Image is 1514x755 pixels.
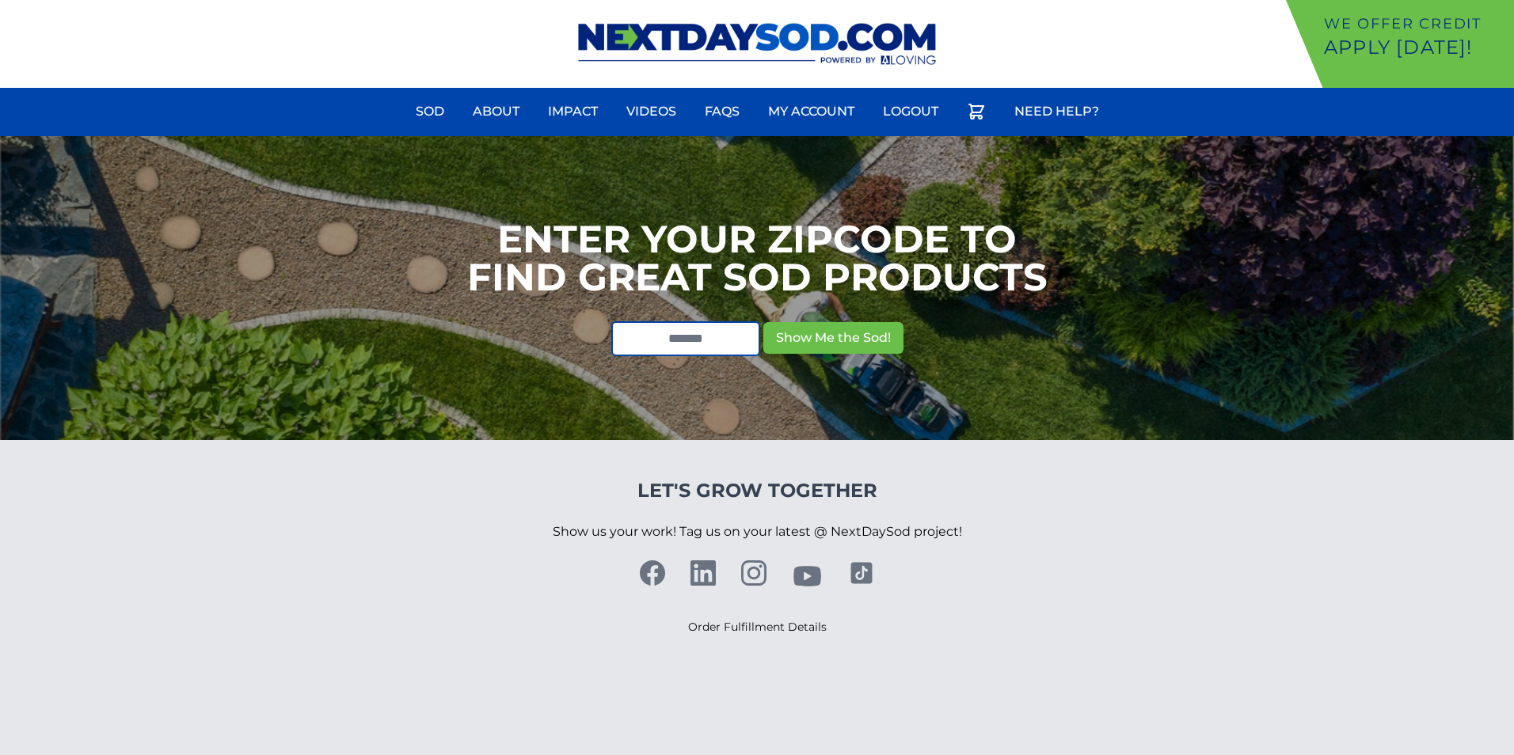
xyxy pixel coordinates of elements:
[1324,35,1508,60] p: Apply [DATE]!
[1324,13,1508,35] p: We offer Credit
[553,478,962,503] h4: Let's Grow Together
[1005,93,1109,131] a: Need Help?
[467,220,1048,296] h1: Enter your Zipcode to Find Great Sod Products
[763,322,903,354] button: Show Me the Sod!
[688,620,827,634] a: Order Fulfillment Details
[406,93,454,131] a: Sod
[617,93,686,131] a: Videos
[553,503,962,560] p: Show us your work! Tag us on your latest @ NextDaySod project!
[873,93,948,131] a: Logout
[695,93,749,131] a: FAQs
[463,93,529,131] a: About
[759,93,864,131] a: My Account
[538,93,607,131] a: Impact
